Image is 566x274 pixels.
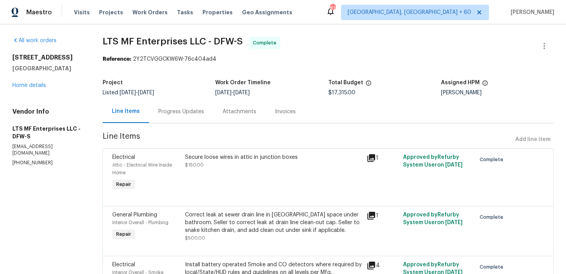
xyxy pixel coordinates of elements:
[480,156,506,163] span: Complete
[120,90,154,95] span: -
[12,83,46,88] a: Home details
[403,155,463,168] span: Approved by Refurby System User on
[177,10,193,15] span: Tasks
[26,9,52,16] span: Maestro
[138,90,154,95] span: [DATE]
[113,180,134,188] span: Repair
[12,65,84,72] h5: [GEOGRAPHIC_DATA]
[112,163,172,175] span: Attic - Electrical Wire Inside Home
[330,5,335,12] div: 878
[215,90,232,95] span: [DATE]
[185,153,362,161] div: Secure loose wires in attic in junction boxes
[112,220,168,225] span: Interior Overall - Plumbing
[223,108,256,116] div: Attachments
[445,162,463,168] span: [DATE]
[103,133,512,147] span: Line Items
[132,9,168,16] span: Work Orders
[348,9,471,16] span: [GEOGRAPHIC_DATA], [GEOGRAPHIC_DATA] + 60
[441,90,554,95] div: [PERSON_NAME]
[74,9,90,16] span: Visits
[112,155,135,160] span: Electrical
[367,211,398,220] div: 1
[103,37,243,46] span: LTS MF Enterprises LLC - DFW-S
[328,80,363,85] h5: Total Budget
[12,54,84,61] h2: [STREET_ADDRESS]
[242,9,292,16] span: Geo Assignments
[441,80,480,85] h5: Assigned HPM
[367,261,398,270] div: 4
[112,262,135,267] span: Electrical
[112,107,140,115] div: Line Items
[367,153,398,163] div: 1
[480,263,506,271] span: Complete
[12,160,84,166] p: [PHONE_NUMBER]
[202,9,233,16] span: Properties
[12,143,84,157] p: [EMAIL_ADDRESS][DOMAIN_NAME]
[215,90,250,95] span: -
[482,80,488,90] span: The hpm assigned to this work order.
[185,163,204,167] span: $150.00
[328,90,355,95] span: $17,315.00
[99,9,123,16] span: Projects
[253,39,280,47] span: Complete
[112,212,157,218] span: General Plumbing
[113,230,134,238] span: Repair
[158,108,204,116] div: Progress Updates
[185,236,205,240] span: $500.00
[365,80,372,90] span: The total cost of line items that have been proposed by Opendoor. This sum includes line items th...
[103,80,123,85] h5: Project
[12,108,84,116] h4: Vendor Info
[508,9,554,16] span: [PERSON_NAME]
[120,90,136,95] span: [DATE]
[403,212,463,225] span: Approved by Refurby System User on
[233,90,250,95] span: [DATE]
[275,108,296,116] div: Invoices
[12,125,84,140] h5: LTS MF Enterprises LLC - DFW-S
[185,211,362,234] div: Correct leak at sewer drain line in [GEOGRAPHIC_DATA] space under bathroom. Seller to correct lea...
[103,56,131,62] b: Reference:
[480,213,506,221] span: Complete
[103,90,154,95] span: Listed
[12,38,57,43] a: All work orders
[445,220,463,225] span: [DATE]
[103,55,554,63] div: 2Y2TCVGGCKW6W-76c404ad4
[215,80,271,85] h5: Work Order Timeline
